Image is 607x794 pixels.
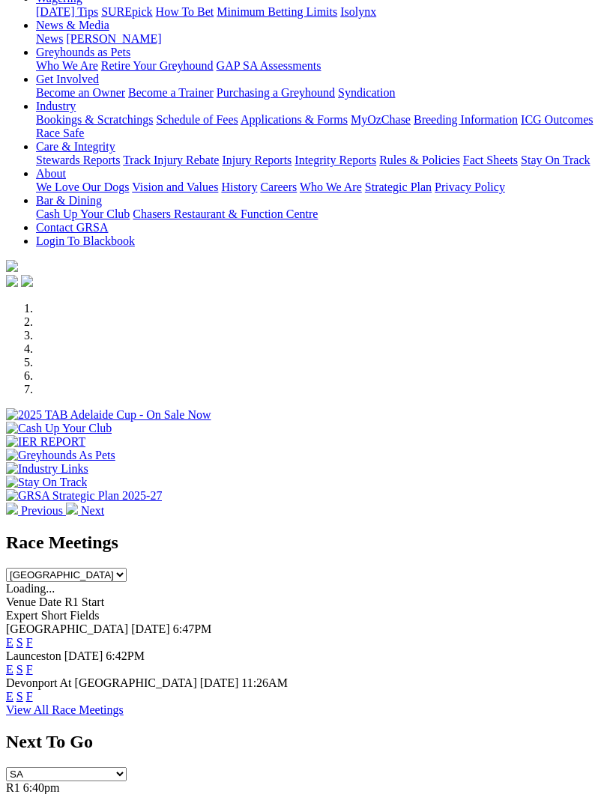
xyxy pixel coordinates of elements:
[6,690,13,703] a: E
[36,59,601,73] div: Greyhounds as Pets
[36,207,601,221] div: Bar & Dining
[36,32,63,45] a: News
[6,435,85,449] img: IER REPORT
[156,113,238,126] a: Schedule of Fees
[221,181,257,193] a: History
[23,781,60,794] span: 6:40pm
[101,5,152,18] a: SUREpick
[6,422,112,435] img: Cash Up Your Club
[6,622,128,635] span: [GEOGRAPHIC_DATA]
[81,504,104,517] span: Next
[36,5,601,19] div: Wagering
[241,676,288,689] span: 11:26AM
[6,732,601,752] h2: Next To Go
[6,275,18,287] img: facebook.svg
[6,462,88,476] img: Industry Links
[36,19,109,31] a: News & Media
[6,649,61,662] span: Launceston
[6,636,13,649] a: E
[16,690,23,703] a: S
[338,86,395,99] a: Syndication
[6,503,18,515] img: chevron-left-pager-white.svg
[217,5,337,18] a: Minimum Betting Limits
[106,649,145,662] span: 6:42PM
[6,781,20,794] span: R1
[6,609,38,622] span: Expert
[36,46,130,58] a: Greyhounds as Pets
[521,113,593,126] a: ICG Outcomes
[6,504,66,517] a: Previous
[132,181,218,193] a: Vision and Values
[39,595,61,608] span: Date
[36,221,108,234] a: Contact GRSA
[16,636,23,649] a: S
[156,5,214,18] a: How To Bet
[6,260,18,272] img: logo-grsa-white.png
[26,663,33,676] a: F
[173,622,212,635] span: 6:47PM
[295,154,376,166] a: Integrity Reports
[200,676,239,689] span: [DATE]
[128,86,214,99] a: Become a Trainer
[351,113,411,126] a: MyOzChase
[26,636,33,649] a: F
[340,5,376,18] a: Isolynx
[26,690,33,703] a: F
[70,609,99,622] span: Fields
[36,5,98,18] a: [DATE] Tips
[300,181,362,193] a: Who We Are
[435,181,505,193] a: Privacy Policy
[6,703,124,716] a: View All Race Meetings
[6,449,115,462] img: Greyhounds As Pets
[101,59,214,72] a: Retire Your Greyhound
[414,113,518,126] a: Breeding Information
[36,86,125,99] a: Become an Owner
[123,154,219,166] a: Track Injury Rebate
[36,181,601,194] div: About
[36,86,601,100] div: Get Involved
[521,154,590,166] a: Stay On Track
[36,113,601,140] div: Industry
[36,167,66,180] a: About
[36,127,84,139] a: Race Safe
[36,32,601,46] div: News & Media
[6,595,36,608] span: Venue
[222,154,292,166] a: Injury Reports
[6,476,87,489] img: Stay On Track
[36,154,601,167] div: Care & Integrity
[260,181,297,193] a: Careers
[6,408,211,422] img: 2025 TAB Adelaide Cup - On Sale Now
[133,207,318,220] a: Chasers Restaurant & Function Centre
[21,275,33,287] img: twitter.svg
[6,582,55,595] span: Loading...
[217,86,335,99] a: Purchasing a Greyhound
[463,154,518,166] a: Fact Sheets
[36,194,102,207] a: Bar & Dining
[64,595,104,608] span: R1 Start
[131,622,170,635] span: [DATE]
[36,100,76,112] a: Industry
[6,663,13,676] a: E
[6,533,601,553] h2: Race Meetings
[66,32,161,45] a: [PERSON_NAME]
[41,609,67,622] span: Short
[36,140,115,153] a: Care & Integrity
[66,504,104,517] a: Next
[36,73,99,85] a: Get Involved
[16,663,23,676] a: S
[241,113,348,126] a: Applications & Forms
[6,489,162,503] img: GRSA Strategic Plan 2025-27
[64,649,103,662] span: [DATE]
[21,504,63,517] span: Previous
[379,154,460,166] a: Rules & Policies
[365,181,432,193] a: Strategic Plan
[36,59,98,72] a: Who We Are
[36,113,153,126] a: Bookings & Scratchings
[36,234,135,247] a: Login To Blackbook
[36,181,129,193] a: We Love Our Dogs
[36,207,130,220] a: Cash Up Your Club
[36,154,120,166] a: Stewards Reports
[6,676,197,689] span: Devonport At [GEOGRAPHIC_DATA]
[217,59,321,72] a: GAP SA Assessments
[66,503,78,515] img: chevron-right-pager-white.svg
